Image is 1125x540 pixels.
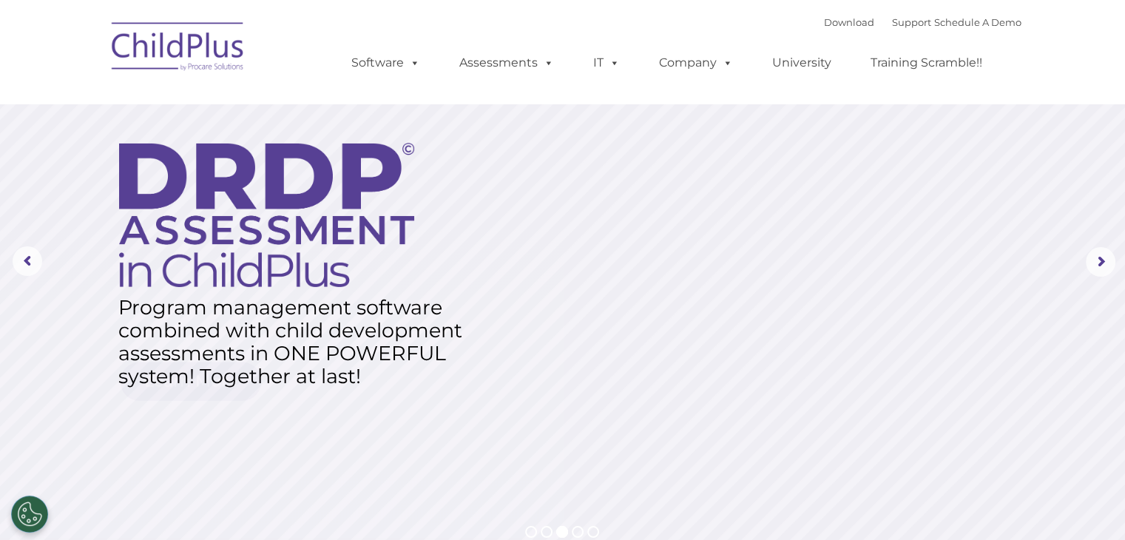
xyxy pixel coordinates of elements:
a: Support [892,16,931,28]
a: University [757,48,846,78]
a: Software [337,48,435,78]
a: Training Scramble!! [856,48,997,78]
img: DRDP Assessment in ChildPlus [119,143,414,287]
img: ChildPlus by Procare Solutions [104,12,252,86]
button: Cookies Settings [11,496,48,533]
a: IT [578,48,635,78]
a: Assessments [445,48,569,78]
iframe: Chat Widget [884,380,1125,540]
a: Company [644,48,748,78]
a: Schedule A Demo [934,16,1021,28]
rs-layer: Program management software combined with child development assessments in ONE POWERFUL system! T... [118,296,479,388]
span: Phone number [206,158,268,169]
a: Learn More [121,362,261,401]
font: | [824,16,1021,28]
a: Download [824,16,874,28]
span: Last name [206,98,251,109]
